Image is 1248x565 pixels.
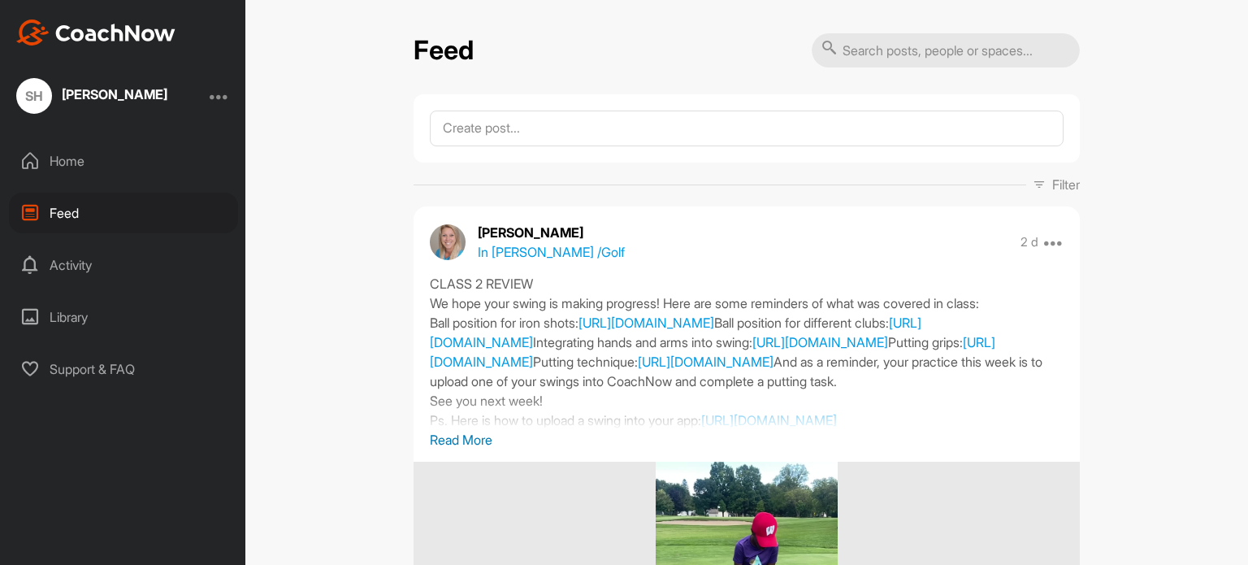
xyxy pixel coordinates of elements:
[9,141,238,181] div: Home
[752,334,888,350] a: [URL][DOMAIN_NAME]
[430,274,1064,430] div: CLASS 2 REVIEW We hope your swing is making progress! Here are some reminders of what was covered...
[9,297,238,337] div: Library
[9,349,238,389] div: Support & FAQ
[9,245,238,285] div: Activity
[638,354,773,370] a: [URL][DOMAIN_NAME]
[430,430,1064,450] p: Read More
[578,315,714,331] a: [URL][DOMAIN_NAME]
[1020,234,1038,250] p: 2 d
[414,35,474,67] h2: Feed
[9,193,238,233] div: Feed
[478,242,625,262] p: In [PERSON_NAME] / Golf
[16,20,175,46] img: CoachNow
[430,224,466,260] img: avatar
[1052,175,1080,194] p: Filter
[62,88,167,101] div: [PERSON_NAME]
[478,223,625,242] p: [PERSON_NAME]
[16,78,52,114] div: SH
[812,33,1080,67] input: Search posts, people or spaces...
